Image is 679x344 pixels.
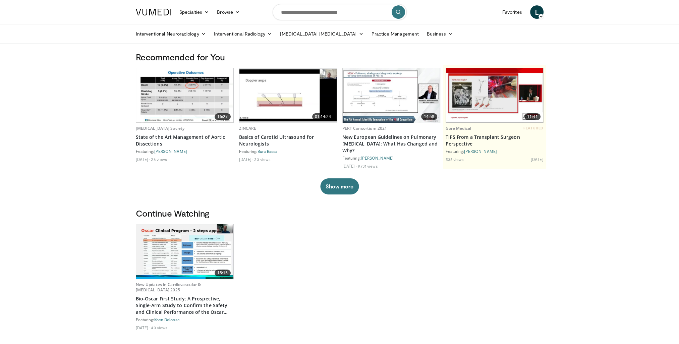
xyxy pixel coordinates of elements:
a: Practice Management [367,27,422,41]
a: 15:15 [136,224,233,279]
a: Specialties [175,5,213,19]
span: 14:58 [421,113,437,120]
li: 536 views [446,157,464,162]
a: 01:14:24 [239,68,337,123]
a: Bio-Oscar First Study: A Prospective, Single-Arm Study to Confirm the Safety and Clinical Perform... [136,295,234,316]
a: Favorites [498,5,526,19]
input: Search topics, interventions [273,4,407,20]
li: [DATE] [136,157,150,162]
img: eeb4cf33-ecb6-4831-bc4b-afb1e079cd66.620x360_q85_upscale.jpg [136,68,233,123]
a: New Updates in Cardiovascular & [MEDICAL_DATA] 2025 [136,282,201,293]
a: L [530,5,544,19]
img: abe2500c-3199-422b-b7fd-c5fa89bbc67a.620x360_q85_upscale.jpg [136,224,233,279]
span: 11:41 [524,113,541,120]
img: 0c0338ca-5dd8-4346-a5ad-18bcc17889a0.620x360_q85_upscale.jpg [343,68,440,123]
div: Featuring: [136,149,234,154]
a: ZINCARE [239,125,257,131]
div: Featuring: [136,317,234,322]
a: 14:58 [343,68,440,123]
li: 40 views [151,325,167,330]
div: Featuring: [342,155,440,161]
span: 15:15 [215,270,231,276]
img: 909f4c92-df9b-4284-a94c-7a406844b75d.620x360_q85_upscale.jpg [239,69,337,121]
img: 4003d3dc-4d84-4588-a4af-bb6b84f49ae6.620x360_q85_upscale.jpg [446,68,543,123]
a: [PERSON_NAME] [361,156,394,160]
a: Interventional Radiology [210,27,276,41]
li: 9,731 views [357,163,378,169]
a: [MEDICAL_DATA] Society [136,125,185,131]
a: 11:41 [446,68,543,123]
a: PERT Consortium 2021 [342,125,387,131]
li: 23 views [254,157,271,162]
a: [PERSON_NAME] [464,149,497,154]
a: Gore Medical [446,125,471,131]
a: Koen Deloose [154,317,180,322]
li: [DATE] [136,325,150,330]
a: Burc Bassa [258,149,278,154]
li: 26 views [151,157,167,162]
div: Featuring: [239,149,337,154]
a: 16:27 [136,68,233,123]
a: Browse [213,5,244,19]
a: New European Guidelines on Pulmonary [MEDICAL_DATA]: What Has Changed and Why? [342,134,440,154]
a: Basics of Carotid Ultrasound for Neurologists [239,134,337,147]
img: VuMedi Logo [136,9,171,15]
h3: Recommended for You [136,52,544,62]
a: [PERSON_NAME] [154,149,187,154]
span: 01:14:24 [312,113,334,120]
div: Featuring: [446,149,544,154]
li: [DATE] [342,163,357,169]
li: [DATE] [531,157,544,162]
button: Show more [320,178,359,194]
a: Interventional Neuroradiology [132,27,210,41]
a: TIPS From a Transplant Surgeon Perspective [446,134,544,147]
span: FEATURED [523,126,543,130]
li: [DATE] [239,157,253,162]
a: State of the Art Management of Aortic Dissections [136,134,234,147]
a: Business [423,27,457,41]
a: [MEDICAL_DATA] [MEDICAL_DATA] [276,27,367,41]
h3: Continue Watching [136,208,544,219]
span: 16:27 [215,113,231,120]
